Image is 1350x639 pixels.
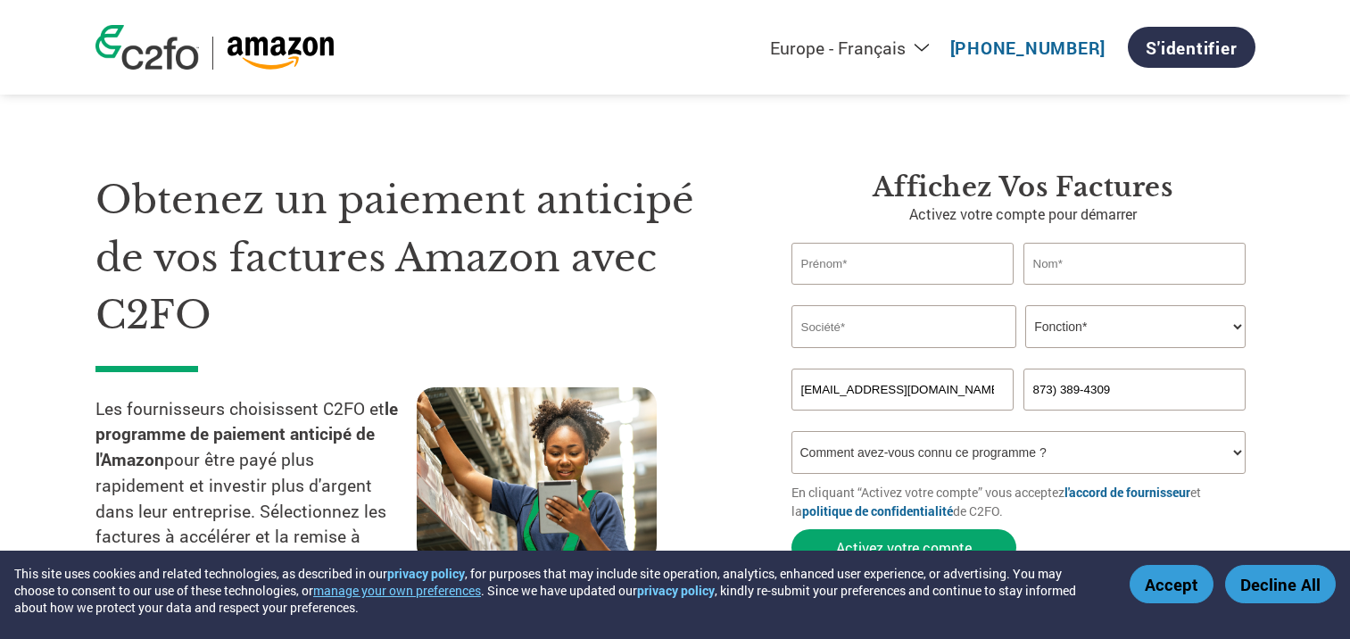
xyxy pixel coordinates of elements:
[637,582,715,599] a: privacy policy
[791,529,1016,566] button: Activez votre compte
[1023,412,1246,424] div: Inavlid Phone Number
[791,203,1255,225] p: Activez votre compte pour démarrer
[14,565,1104,616] div: This site uses cookies and related technologies, as described in our , for purposes that may incl...
[1128,27,1255,68] a: S'identifier
[1025,305,1246,348] select: Title/Role
[791,243,1015,285] input: Prénom*
[791,483,1255,520] p: En cliquant “Activez votre compte” vous acceptez et la de C2FO.
[417,387,657,563] img: supply chain worker
[387,565,465,582] a: privacy policy
[791,369,1015,411] input: Invalid Email format
[1023,286,1246,298] div: Invalid last name or last name is too long
[791,286,1015,298] div: Invalid first name or first name is too long
[1225,565,1336,603] button: Decline All
[791,350,1246,361] div: Invalid company name or company name is too long
[95,396,417,577] p: Les fournisseurs choisissent C2FO et pour être payé plus rapidement et investir plus d'argent dan...
[1064,484,1190,501] a: l'accord de fournisseur
[802,502,953,519] a: politique de confidentialité
[791,412,1015,424] div: Inavlid Email Address
[95,25,199,70] img: c2fo logo
[791,305,1016,348] input: Société*
[1130,565,1213,603] button: Accept
[227,37,335,70] img: Amazon
[950,37,1106,59] a: [PHONE_NUMBER]
[1023,369,1246,411] input: Téléphone*
[95,171,738,344] h1: Obtenez un paiement anticipé de vos factures Amazon avec C2FO
[791,171,1255,203] h3: Affichez vos factures
[313,582,481,599] button: manage your own preferences
[95,397,398,471] strong: le programme de paiement anticipé de l'Amazon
